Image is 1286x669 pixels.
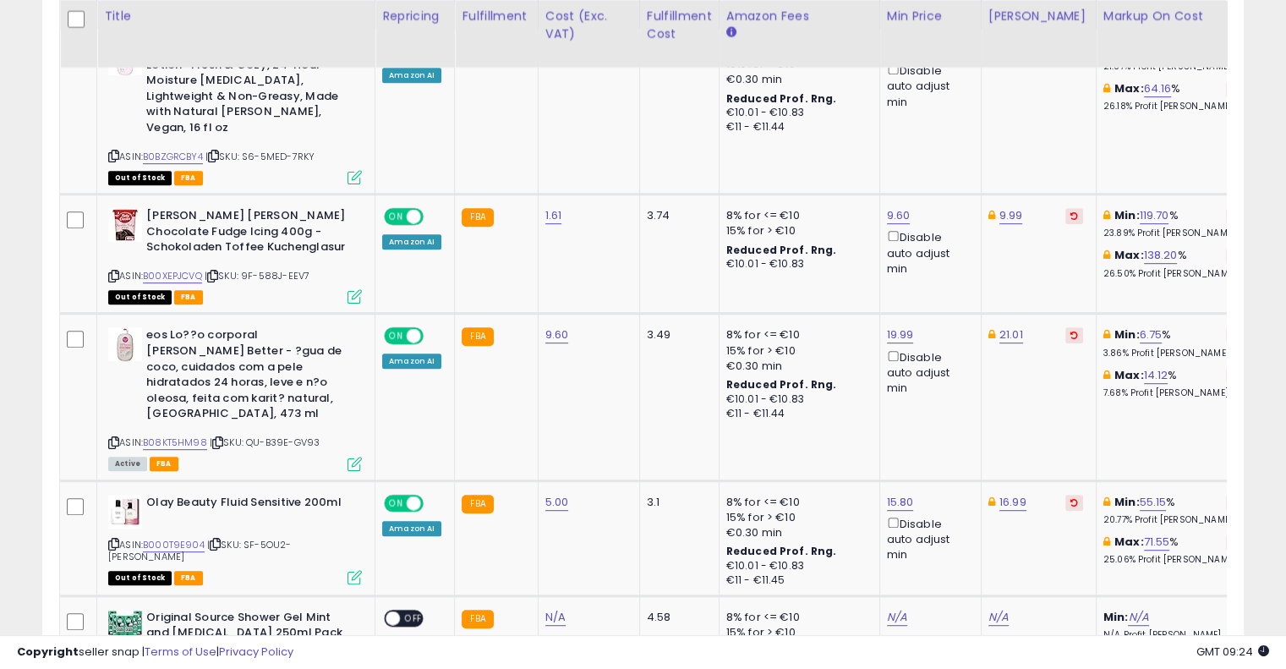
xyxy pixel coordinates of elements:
[146,610,352,661] b: Original Source Shower Gel Mint and [MEDICAL_DATA] 250ml Pack of 6
[386,210,407,224] span: ON
[143,150,203,164] a: B0BZGRCBY4
[382,68,441,83] div: Amazon AI
[545,207,562,224] a: 1.61
[726,223,867,239] div: 15% for > €10
[726,8,873,25] div: Amazon Fees
[17,644,293,661] div: seller snap | |
[1103,268,1244,280] p: 26.50% Profit [PERSON_NAME]
[726,559,867,573] div: €10.01 - €10.83
[726,610,867,625] div: 8% for <= €10
[988,8,1089,25] div: [PERSON_NAME]
[999,207,1023,224] a: 9.99
[108,208,142,242] img: 51PlHqK0YBL._SL40_.jpg
[545,609,566,626] a: N/A
[382,234,441,250] div: Amazon AI
[1096,1,1256,68] th: The percentage added to the cost of goods (COGS) that forms the calculator for Min & Max prices.
[726,544,837,558] b: Reduced Prof. Rng.
[1103,495,1244,526] div: %
[462,495,493,513] small: FBA
[726,243,837,257] b: Reduced Prof. Rng.
[108,495,142,529] img: 41-PHAPa7cL._SL40_.jpg
[887,228,968,277] div: Disable auto adjust min
[104,8,368,25] div: Title
[726,25,736,41] small: Amazon Fees.
[726,525,867,540] div: €0.30 min
[726,257,867,271] div: €10.01 - €10.83
[1144,367,1168,384] a: 14.12
[1114,247,1144,263] b: Max:
[1114,207,1140,223] b: Min:
[421,496,448,510] span: OFF
[145,644,216,660] a: Terms of Use
[647,8,712,43] div: Fulfillment Cost
[726,495,867,510] div: 8% for <= €10
[150,457,178,471] span: FBA
[1196,644,1269,660] span: 2025-09-14 09:24 GMT
[1103,554,1244,566] p: 25.06% Profit [PERSON_NAME]
[386,496,407,510] span: ON
[108,171,172,185] span: All listings that are currently out of stock and unavailable for purchase on Amazon
[382,8,447,25] div: Repricing
[174,290,203,304] span: FBA
[1103,327,1244,359] div: %
[1114,534,1144,550] b: Max:
[386,329,407,343] span: ON
[421,210,448,224] span: OFF
[108,41,362,183] div: ASIN:
[143,436,207,450] a: B08KT5HM98
[887,8,974,25] div: Min Price
[462,208,493,227] small: FBA
[421,329,448,343] span: OFF
[1140,207,1169,224] a: 119.70
[1114,326,1140,343] b: Min:
[108,571,172,585] span: All listings that are currently out of stock and unavailable for purchase on Amazon
[726,327,867,343] div: 8% for <= €10
[382,521,441,536] div: Amazon AI
[988,609,1009,626] a: N/A
[1114,367,1144,383] b: Max:
[726,106,867,120] div: €10.01 - €10.83
[108,327,142,361] img: 315+fWpfd6L._SL40_.jpg
[174,171,203,185] span: FBA
[1144,534,1170,551] a: 71.55
[146,495,352,515] b: Olay Beauty Fluid Sensitive 200ml
[726,208,867,223] div: 8% for <= €10
[108,290,172,304] span: All listings that are currently out of stock and unavailable for purchase on Amazon
[108,538,291,563] span: | SKU: SF-5OU2-[PERSON_NAME]
[1103,228,1244,239] p: 23.89% Profit [PERSON_NAME]
[143,269,202,283] a: B00XEPJCVQ
[545,326,569,343] a: 9.60
[1103,609,1129,625] b: Min:
[887,494,914,511] a: 15.80
[108,495,362,584] div: ASIN:
[1103,208,1244,239] div: %
[726,343,867,359] div: 15% for > €10
[1103,514,1244,526] p: 20.77% Profit [PERSON_NAME]
[647,327,706,343] div: 3.49
[382,354,441,369] div: Amazon AI
[146,41,352,140] b: eos [PERSON_NAME] Better Body Lotion- Fresh & Cozy, 24-Hour Moisture [MEDICAL_DATA], Lightweight ...
[219,644,293,660] a: Privacy Policy
[462,610,493,628] small: FBA
[545,494,569,511] a: 5.00
[887,326,914,343] a: 19.99
[1103,8,1250,25] div: Markup on Cost
[1103,81,1244,112] div: %
[1103,387,1244,399] p: 7.68% Profit [PERSON_NAME]
[726,407,867,421] div: €11 - €11.44
[1103,101,1244,112] p: 26.18% Profit [PERSON_NAME]
[462,8,530,25] div: Fulfillment
[210,436,320,449] span: | SKU: QU-B39E-GV93
[108,208,362,302] div: ASIN:
[108,327,362,469] div: ASIN:
[462,327,493,346] small: FBA
[1144,247,1178,264] a: 138.20
[545,8,632,43] div: Cost (Exc. VAT)
[999,326,1023,343] a: 21.01
[887,207,911,224] a: 9.60
[647,495,706,510] div: 3.1
[887,609,907,626] a: N/A
[108,457,147,471] span: All listings currently available for purchase on Amazon
[1103,368,1244,399] div: %
[1114,80,1144,96] b: Max:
